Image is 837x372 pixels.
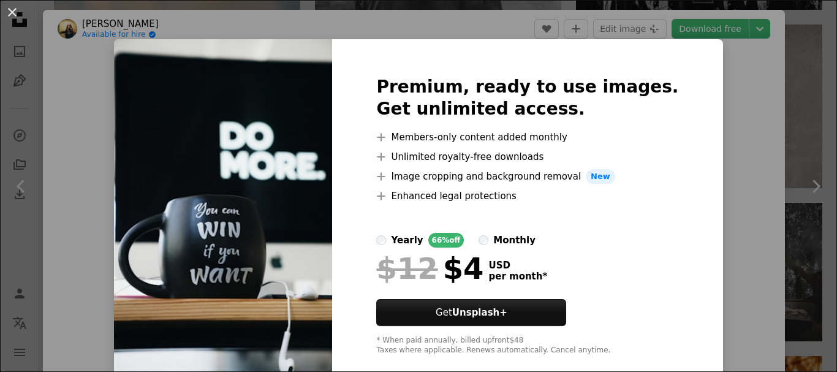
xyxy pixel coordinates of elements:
div: monthly [493,233,536,248]
span: USD [488,260,547,271]
h2: Premium, ready to use images. Get unlimited access. [376,76,678,120]
div: yearly [391,233,423,248]
span: $12 [376,252,437,284]
div: * When paid annually, billed upfront $48 Taxes where applicable. Renews automatically. Cancel any... [376,336,678,355]
li: Enhanced legal protections [376,189,678,203]
li: Image cropping and background removal [376,169,678,184]
input: monthly [479,235,488,245]
div: $4 [376,252,483,284]
span: per month * [488,271,547,282]
li: Unlimited royalty-free downloads [376,150,678,164]
input: yearly66%off [376,235,386,245]
span: New [586,169,615,184]
strong: Unsplash+ [452,307,507,318]
li: Members-only content added monthly [376,130,678,145]
button: GetUnsplash+ [376,299,566,326]
div: 66% off [428,233,464,248]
